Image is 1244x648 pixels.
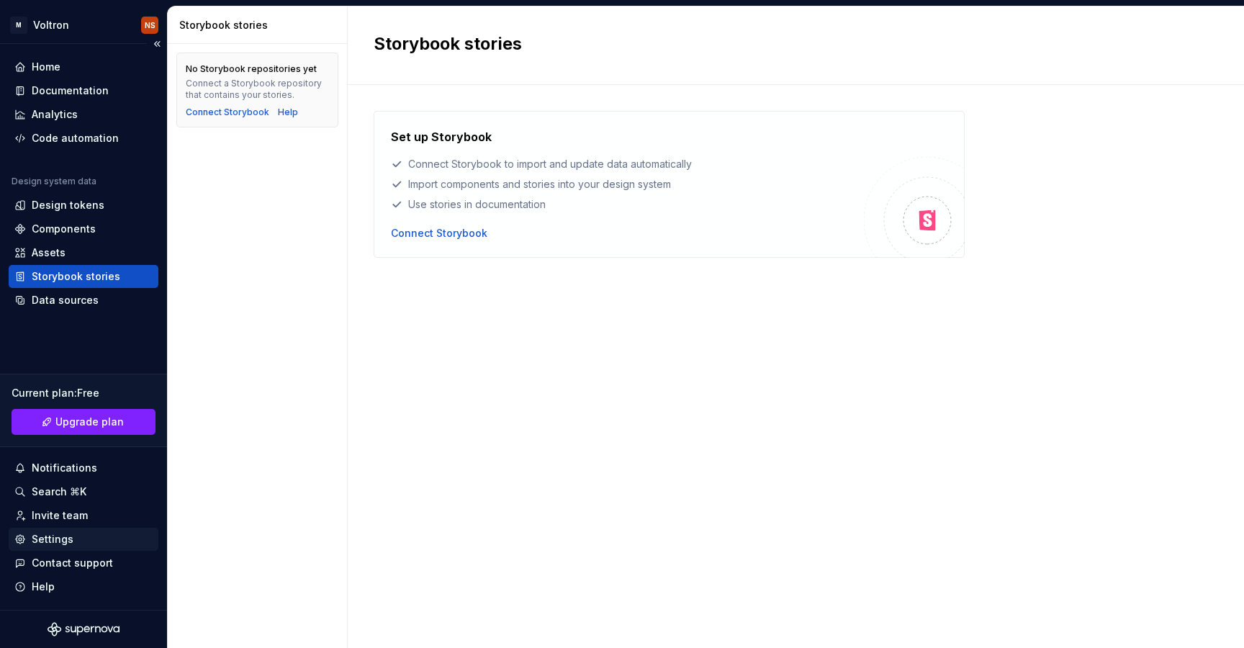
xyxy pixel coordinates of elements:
[32,269,120,284] div: Storybook stories
[186,78,329,101] div: Connect a Storybook repository that contains your stories.
[9,194,158,217] a: Design tokens
[32,246,66,260] div: Assets
[9,552,158,575] button: Contact support
[32,532,73,546] div: Settings
[147,34,167,54] button: Collapse sidebar
[9,55,158,78] a: Home
[32,198,104,212] div: Design tokens
[32,485,86,499] div: Search ⌘K
[391,197,864,212] div: Use stories in documentation
[9,456,158,480] button: Notifications
[391,177,864,192] div: Import components and stories into your design system
[179,18,341,32] div: Storybook stories
[32,84,109,98] div: Documentation
[10,17,27,34] div: M
[3,9,164,40] button: MVoltronNS
[9,103,158,126] a: Analytics
[391,128,492,145] h4: Set up Storybook
[32,580,55,594] div: Help
[145,19,155,31] div: NS
[9,289,158,312] a: Data sources
[32,107,78,122] div: Analytics
[186,107,269,118] button: Connect Storybook
[32,131,119,145] div: Code automation
[9,480,158,503] button: Search ⌘K
[33,18,69,32] div: Voltron
[9,528,158,551] a: Settings
[9,127,158,150] a: Code automation
[391,157,864,171] div: Connect Storybook to import and update data automatically
[374,32,1201,55] h2: Storybook stories
[32,556,113,570] div: Contact support
[9,265,158,288] a: Storybook stories
[12,176,96,187] div: Design system data
[32,222,96,236] div: Components
[391,226,487,240] button: Connect Storybook
[32,293,99,307] div: Data sources
[32,508,88,523] div: Invite team
[9,575,158,598] button: Help
[12,409,155,435] a: Upgrade plan
[9,79,158,102] a: Documentation
[55,415,124,429] span: Upgrade plan
[278,107,298,118] a: Help
[48,622,120,636] svg: Supernova Logo
[12,386,155,400] div: Current plan : Free
[32,60,60,74] div: Home
[186,63,317,75] div: No Storybook repositories yet
[9,217,158,240] a: Components
[32,461,97,475] div: Notifications
[9,504,158,527] a: Invite team
[9,241,158,264] a: Assets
